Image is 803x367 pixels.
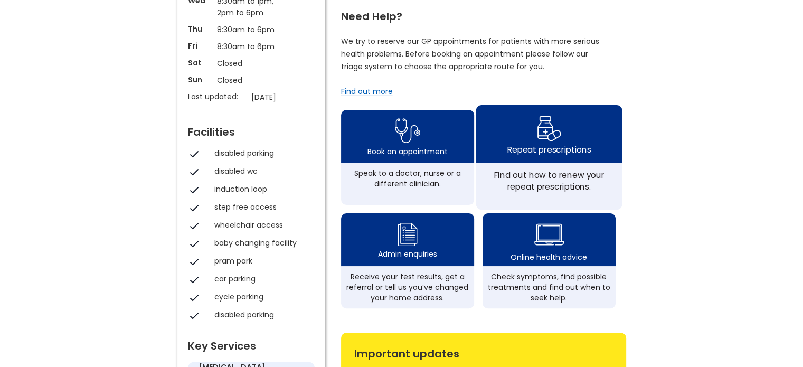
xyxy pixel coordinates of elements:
[341,110,474,205] a: book appointment icon Book an appointmentSpeak to a doctor, nurse or a different clinician.
[341,86,393,97] a: Find out more
[341,213,474,308] a: admin enquiry iconAdmin enquiriesReceive your test results, get a referral or tell us you’ve chan...
[214,238,309,248] div: baby changing facility
[214,256,309,266] div: pram park
[214,291,309,302] div: cycle parking
[378,249,437,259] div: Admin enquiries
[534,217,564,252] img: health advice icon
[214,166,309,176] div: disabled wc
[214,148,309,158] div: disabled parking
[483,213,616,308] a: health advice iconOnline health adviceCheck symptoms, find possible treatments and find out when ...
[217,74,286,86] p: Closed
[188,74,212,85] p: Sun
[214,274,309,284] div: car parking
[188,24,212,34] p: Thu
[188,335,315,351] div: Key Services
[214,309,309,320] div: disabled parking
[188,41,212,51] p: Fri
[536,113,561,144] img: repeat prescription icon
[396,220,419,249] img: admin enquiry icon
[214,202,309,212] div: step free access
[214,220,309,230] div: wheelchair access
[217,58,286,69] p: Closed
[476,105,622,210] a: repeat prescription iconRepeat prescriptionsFind out how to renew your repeat prescriptions.
[217,41,286,52] p: 8:30am to 6pm
[481,169,616,192] div: Find out how to renew your repeat prescriptions.
[188,121,315,137] div: Facilities
[251,91,320,103] p: [DATE]
[354,343,613,359] div: Important updates
[188,91,246,102] p: Last updated:
[346,271,469,303] div: Receive your test results, get a referral or tell us you’ve changed your home address.
[488,271,610,303] div: Check symptoms, find possible treatments and find out when to seek help.
[395,115,420,146] img: book appointment icon
[188,58,212,68] p: Sat
[346,168,469,189] div: Speak to a doctor, nurse or a different clinician.
[217,24,286,35] p: 8:30am to 6pm
[507,144,590,155] div: Repeat prescriptions
[341,6,616,22] div: Need Help?
[367,146,448,157] div: Book an appointment
[341,35,600,73] p: We try to reserve our GP appointments for patients with more serious health problems. Before book...
[214,184,309,194] div: induction loop
[511,252,587,262] div: Online health advice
